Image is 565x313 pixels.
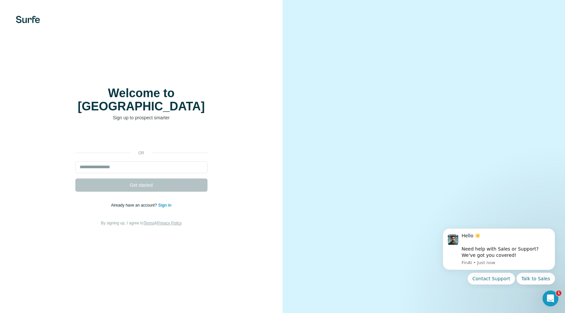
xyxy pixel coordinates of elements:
p: or [131,150,152,156]
iframe: Schaltfläche „Über Google anmelden“ [72,131,211,145]
p: Sign up to prospect smarter [75,114,207,121]
iframe: Intercom notifications message [433,222,565,289]
span: 1 [556,291,561,296]
span: Already have an account? [111,203,158,208]
a: Sign in [158,203,171,208]
h1: Welcome to [GEOGRAPHIC_DATA] [75,87,207,113]
a: Terms [144,221,155,225]
a: Privacy Policy [157,221,182,225]
iframe: Intercom live chat [543,291,558,306]
img: Surfe's logo [16,16,40,23]
span: By signing up, I agree to & [101,221,182,225]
